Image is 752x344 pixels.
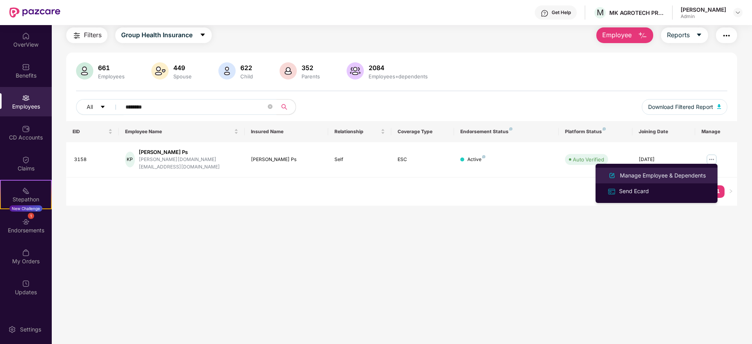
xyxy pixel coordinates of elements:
div: Self [334,156,385,163]
div: 622 [239,64,254,72]
div: KP [125,152,135,167]
img: svg+xml;base64,PHN2ZyB4bWxucz0iaHR0cDovL3d3dy53My5vcmcvMjAwMC9zdmciIHdpZHRoPSIxNiIgaGVpZ2h0PSIxNi... [607,187,616,196]
th: Relationship [328,121,391,142]
span: All [87,103,93,111]
img: svg+xml;base64,PHN2ZyB4bWxucz0iaHR0cDovL3d3dy53My5vcmcvMjAwMC9zdmciIHhtbG5zOnhsaW5rPSJodHRwOi8vd3... [607,171,617,180]
a: 1 [712,185,725,197]
div: Platform Status [565,129,626,135]
div: Send Ecard [618,187,650,196]
span: Group Health Insurance [121,30,193,40]
span: search [276,104,292,110]
div: Admin [681,13,726,20]
span: caret-down [100,104,105,110]
img: svg+xml;base64,PHN2ZyBpZD0iVXBkYXRlZCIgeG1sbnM9Imh0dHA6Ly93d3cudzMub3JnLzIwMDAvc3ZnIiB3aWR0aD0iMj... [22,280,30,288]
span: caret-down [200,32,206,39]
button: Allcaret-down [76,99,124,115]
img: svg+xml;base64,PHN2ZyBpZD0iQ2xhaW0iIHhtbG5zPSJodHRwOi8vd3d3LnczLm9yZy8yMDAwL3N2ZyIgd2lkdGg9IjIwIi... [22,156,30,164]
span: caret-down [696,32,702,39]
button: Filters [66,27,107,43]
img: svg+xml;base64,PHN2ZyBpZD0iRW1wbG95ZWVzIiB4bWxucz0iaHR0cDovL3d3dy53My5vcmcvMjAwMC9zdmciIHdpZHRoPS... [22,94,30,102]
div: [PERSON_NAME] [681,6,726,13]
img: svg+xml;base64,PHN2ZyB4bWxucz0iaHR0cDovL3d3dy53My5vcmcvMjAwMC9zdmciIHhtbG5zOnhsaW5rPSJodHRwOi8vd3... [347,62,364,80]
button: Group Health Insurancecaret-down [115,27,212,43]
span: close-circle [268,103,272,111]
img: svg+xml;base64,PHN2ZyBpZD0iSGVscC0zMngzMiIgeG1sbnM9Imh0dHA6Ly93d3cudzMub3JnLzIwMDAvc3ZnIiB3aWR0aD... [541,9,549,17]
span: close-circle [268,104,272,109]
div: ESC [398,156,448,163]
div: Spouse [172,73,193,80]
div: Auto Verified [573,156,604,163]
button: right [725,185,737,198]
div: [PERSON_NAME] Ps [139,148,238,156]
div: Employees [96,73,126,80]
img: svg+xml;base64,PHN2ZyB4bWxucz0iaHR0cDovL3d3dy53My5vcmcvMjAwMC9zdmciIHhtbG5zOnhsaW5rPSJodHRwOi8vd3... [638,31,647,40]
div: 352 [300,64,322,72]
img: svg+xml;base64,PHN2ZyB4bWxucz0iaHR0cDovL3d3dy53My5vcmcvMjAwMC9zdmciIHdpZHRoPSI4IiBoZWlnaHQ9IjgiIH... [482,155,485,158]
div: Child [239,73,254,80]
span: Reports [667,30,690,40]
div: 661 [96,64,126,72]
div: [PERSON_NAME][DOMAIN_NAME][EMAIL_ADDRESS][DOMAIN_NAME] [139,156,238,171]
div: [PERSON_NAME] Ps [251,156,322,163]
div: Employees+dependents [367,73,429,80]
img: svg+xml;base64,PHN2ZyB4bWxucz0iaHR0cDovL3d3dy53My5vcmcvMjAwMC9zdmciIHhtbG5zOnhsaW5rPSJodHRwOi8vd3... [151,62,169,80]
button: Employee [596,27,653,43]
img: svg+xml;base64,PHN2ZyB4bWxucz0iaHR0cDovL3d3dy53My5vcmcvMjAwMC9zdmciIHhtbG5zOnhsaW5rPSJodHRwOi8vd3... [76,62,93,80]
img: New Pazcare Logo [9,7,60,18]
img: svg+xml;base64,PHN2ZyB4bWxucz0iaHR0cDovL3d3dy53My5vcmcvMjAwMC9zdmciIHdpZHRoPSIyNCIgaGVpZ2h0PSIyNC... [722,31,731,40]
button: search [276,99,296,115]
li: 1 [712,185,725,198]
div: Stepathon [1,196,51,203]
button: Reportscaret-down [661,27,708,43]
div: Manage Employee & Dependents [618,171,707,180]
span: Download Filtered Report [648,103,713,111]
div: 1 [28,213,34,219]
div: 3158 [74,156,113,163]
span: Employee [602,30,632,40]
th: EID [66,121,119,142]
img: svg+xml;base64,PHN2ZyBpZD0iRW5kb3JzZW1lbnRzIiB4bWxucz0iaHR0cDovL3d3dy53My5vcmcvMjAwMC9zdmciIHdpZH... [22,218,30,226]
img: svg+xml;base64,PHN2ZyBpZD0iSG9tZSIgeG1sbnM9Imh0dHA6Ly93d3cudzMub3JnLzIwMDAvc3ZnIiB3aWR0aD0iMjAiIG... [22,32,30,40]
img: svg+xml;base64,PHN2ZyBpZD0iRHJvcGRvd24tMzJ4MzIiIHhtbG5zPSJodHRwOi8vd3d3LnczLm9yZy8yMDAwL3N2ZyIgd2... [735,9,741,16]
div: 2084 [367,64,429,72]
img: svg+xml;base64,PHN2ZyB4bWxucz0iaHR0cDovL3d3dy53My5vcmcvMjAwMC9zdmciIHhtbG5zOnhsaW5rPSJodHRwOi8vd3... [717,104,721,109]
th: Manage [695,121,737,142]
img: svg+xml;base64,PHN2ZyBpZD0iQmVuZWZpdHMiIHhtbG5zPSJodHRwOi8vd3d3LnczLm9yZy8yMDAwL3N2ZyIgd2lkdGg9Ij... [22,63,30,71]
div: Endorsement Status [460,129,552,135]
div: Active [467,156,485,163]
img: svg+xml;base64,PHN2ZyB4bWxucz0iaHR0cDovL3d3dy53My5vcmcvMjAwMC9zdmciIHdpZHRoPSIyMSIgaGVpZ2h0PSIyMC... [22,187,30,195]
div: MK AGROTECH PRIVATE LIMITED [609,9,664,16]
span: M [597,8,604,17]
div: Parents [300,73,322,80]
div: [DATE] [639,156,689,163]
img: svg+xml;base64,PHN2ZyBpZD0iTXlfT3JkZXJzIiBkYXRhLW5hbWU9Ik15IE9yZGVycyIgeG1sbnM9Imh0dHA6Ly93d3cudz... [22,249,30,257]
button: Download Filtered Report [642,99,727,115]
span: EID [73,129,107,135]
img: svg+xml;base64,PHN2ZyB4bWxucz0iaHR0cDovL3d3dy53My5vcmcvMjAwMC9zdmciIHhtbG5zOnhsaW5rPSJodHRwOi8vd3... [280,62,297,80]
img: svg+xml;base64,PHN2ZyBpZD0iQ0RfQWNjb3VudHMiIGRhdGEtbmFtZT0iQ0QgQWNjb3VudHMiIHhtbG5zPSJodHRwOi8vd3... [22,125,30,133]
img: svg+xml;base64,PHN2ZyB4bWxucz0iaHR0cDovL3d3dy53My5vcmcvMjAwMC9zdmciIHdpZHRoPSI4IiBoZWlnaHQ9IjgiIH... [603,127,606,130]
div: Settings [18,326,44,333]
div: Get Help [552,9,571,16]
img: svg+xml;base64,PHN2ZyB4bWxucz0iaHR0cDovL3d3dy53My5vcmcvMjAwMC9zdmciIHdpZHRoPSI4IiBoZWlnaHQ9IjgiIH... [509,127,512,130]
th: Insured Name [245,121,329,142]
th: Joining Date [632,121,695,142]
span: Filters [84,30,102,40]
th: Coverage Type [391,121,454,142]
li: Next Page [725,185,737,198]
div: New Challenge [9,205,42,212]
img: svg+xml;base64,PHN2ZyB4bWxucz0iaHR0cDovL3d3dy53My5vcmcvMjAwMC9zdmciIHhtbG5zOnhsaW5rPSJodHRwOi8vd3... [218,62,236,80]
img: svg+xml;base64,PHN2ZyBpZD0iU2V0dGluZy0yMHgyMCIgeG1sbnM9Imh0dHA6Ly93d3cudzMub3JnLzIwMDAvc3ZnIiB3aW... [8,326,16,333]
span: right [728,189,733,194]
div: 449 [172,64,193,72]
img: svg+xml;base64,PHN2ZyB4bWxucz0iaHR0cDovL3d3dy53My5vcmcvMjAwMC9zdmciIHdpZHRoPSIyNCIgaGVpZ2h0PSIyNC... [72,31,82,40]
th: Employee Name [119,121,245,142]
span: Employee Name [125,129,233,135]
span: Relationship [334,129,379,135]
img: manageButton [705,153,718,166]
